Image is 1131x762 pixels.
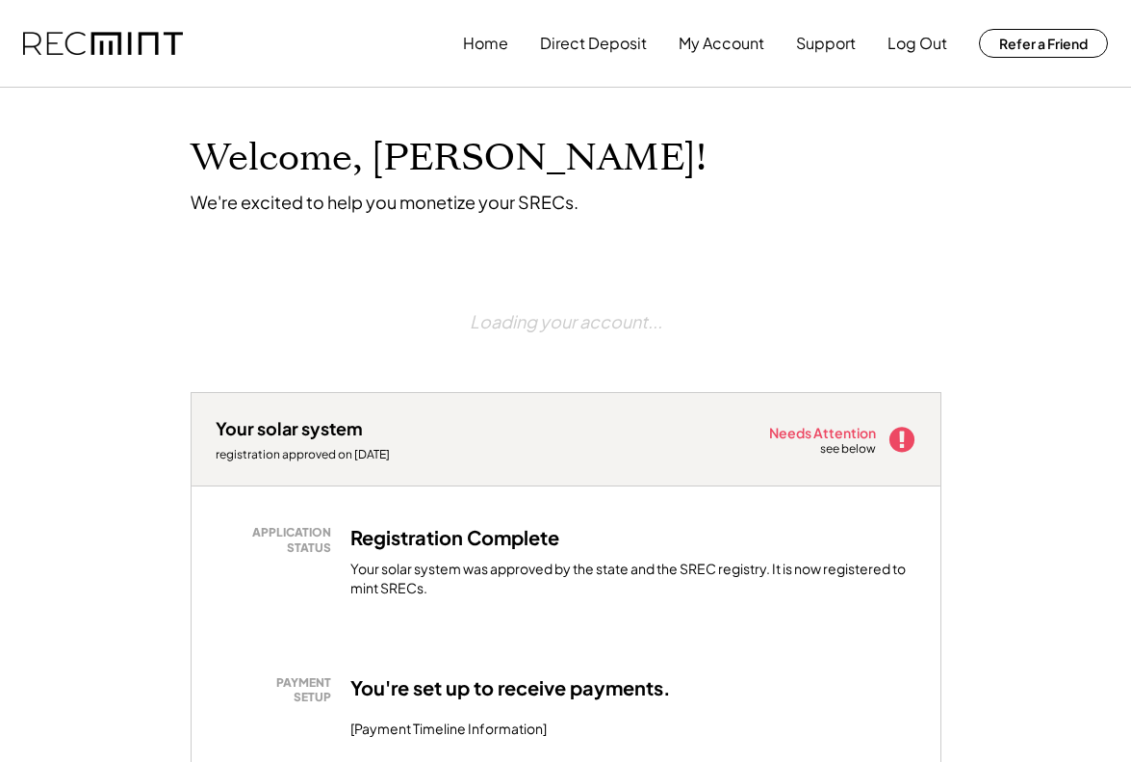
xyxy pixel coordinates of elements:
div: see below [820,441,878,458]
button: Home [463,24,508,63]
div: registration approved on [DATE] [216,447,408,462]
div: PAYMENT SETUP [225,675,331,705]
button: Log Out [887,24,947,63]
h1: Welcome, [PERSON_NAME]! [191,136,707,181]
h3: Registration Complete [350,525,559,550]
button: Direct Deposit [540,24,647,63]
button: Refer a Friend [979,29,1108,58]
div: Loading your account... [470,261,662,381]
button: Support [796,24,856,63]
button: My Account [679,24,764,63]
div: Your solar system was approved by the state and the SREC registry. It is now registered to mint S... [350,560,916,597]
div: Needs Attention [769,426,878,439]
div: Your solar system [216,417,363,439]
h3: You're set up to receive payments. [350,675,671,700]
div: [Payment Timeline Information] [350,720,547,739]
img: recmint-logotype%403x.png [23,32,183,56]
div: APPLICATION STATUS [225,525,331,555]
div: We're excited to help you monetize your SRECs. [191,191,578,213]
